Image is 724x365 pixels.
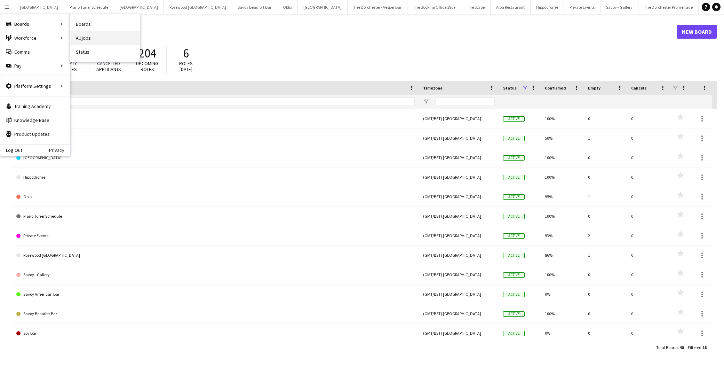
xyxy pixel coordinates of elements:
[138,46,156,61] span: 204
[64,0,114,14] button: Piano Tuner Schedule
[277,0,298,14] button: Oblix
[584,324,627,343] div: 0
[627,246,670,265] div: 0
[503,136,525,141] span: Active
[627,129,670,148] div: 0
[0,17,70,31] div: Boards
[584,207,627,226] div: 0
[503,85,517,91] span: Status
[0,31,70,45] div: Workforce
[541,129,584,148] div: 50%
[164,0,232,14] button: Rosewood [GEOGRAPHIC_DATA]
[70,17,140,31] a: Boards
[584,129,627,148] div: 1
[407,0,461,14] button: The Booking Office 1869
[419,129,499,148] div: (GMT/BST) [GEOGRAPHIC_DATA]
[16,226,415,246] a: Private Events
[627,285,670,304] div: 0
[541,207,584,226] div: 100%
[627,168,670,187] div: 0
[419,187,499,206] div: (GMT/BST) [GEOGRAPHIC_DATA]
[503,311,525,317] span: Active
[688,341,707,354] div: :
[627,324,670,343] div: 0
[0,45,70,59] a: Comms
[541,148,584,167] div: 100%
[183,46,189,61] span: 6
[564,0,600,14] button: Private Events
[419,168,499,187] div: (GMT/BST) [GEOGRAPHIC_DATA]
[136,60,158,72] span: Upcoming roles
[584,187,627,206] div: 1
[29,98,415,106] input: Board name Filter Input
[541,168,584,187] div: 100%
[584,265,627,284] div: 0
[16,148,415,168] a: [GEOGRAPHIC_DATA]
[419,226,499,245] div: (GMT/BST) [GEOGRAPHIC_DATA]
[70,45,140,59] a: Status
[584,226,627,245] div: 2
[503,214,525,219] span: Active
[16,324,415,343] a: Spy Bar
[419,324,499,343] div: (GMT/BST) [GEOGRAPHIC_DATA]
[584,109,627,128] div: 0
[631,85,646,91] span: Cancels
[16,207,415,226] a: Piano Tuner Schedule
[114,0,164,14] button: [GEOGRAPHIC_DATA]
[16,304,415,324] a: Savoy Beaufort Bar
[584,246,627,265] div: 1
[677,25,717,39] a: New Board
[0,59,70,73] div: Pay
[70,31,140,45] a: All jobs
[627,109,670,128] div: 0
[0,79,70,93] div: Platform Settings
[0,147,22,153] a: Log Out
[12,26,677,37] h1: Boards
[0,127,70,141] a: Product Updates
[588,85,600,91] span: Empty
[627,148,670,167] div: 0
[503,331,525,336] span: Active
[16,285,415,304] a: Savoy American Bar
[503,272,525,278] span: Active
[96,60,121,72] span: Cancelled applicants
[541,109,584,128] div: 100%
[348,0,407,14] button: The Dorchester - Vesper Bar
[656,345,678,350] span: Total Boards
[16,265,415,285] a: Savoy - Gallery
[627,265,670,284] div: 0
[627,207,670,226] div: 0
[0,99,70,113] a: Training Academy
[541,324,584,343] div: 0%
[531,0,564,14] button: Hippodrome
[503,233,525,239] span: Active
[16,246,415,265] a: Rosewood [GEOGRAPHIC_DATA]
[545,85,566,91] span: Confirmed
[436,98,495,106] input: Timezone Filter Input
[503,292,525,297] span: Active
[541,304,584,323] div: 100%
[503,175,525,180] span: Active
[16,168,415,187] a: Hippodrome
[298,0,348,14] button: [GEOGRAPHIC_DATA]
[638,0,699,14] button: The Dorchester Promenade
[503,253,525,258] span: Active
[419,109,499,128] div: (GMT/BST) [GEOGRAPHIC_DATA]
[232,0,277,14] button: Savoy Beaufort Bar
[419,304,499,323] div: (GMT/BST) [GEOGRAPHIC_DATA]
[627,226,670,245] div: 0
[179,60,193,72] span: Roles [DATE]
[503,194,525,200] span: Active
[584,285,627,304] div: 0
[541,246,584,265] div: 86%
[584,148,627,167] div: 0
[688,345,701,350] span: Filtered
[584,168,627,187] div: 0
[541,226,584,245] div: 93%
[627,304,670,323] div: 0
[679,345,684,350] span: 40
[541,285,584,304] div: 0%
[419,207,499,226] div: (GMT/BST) [GEOGRAPHIC_DATA]
[16,109,415,129] a: Alba Restaurant
[503,116,525,122] span: Active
